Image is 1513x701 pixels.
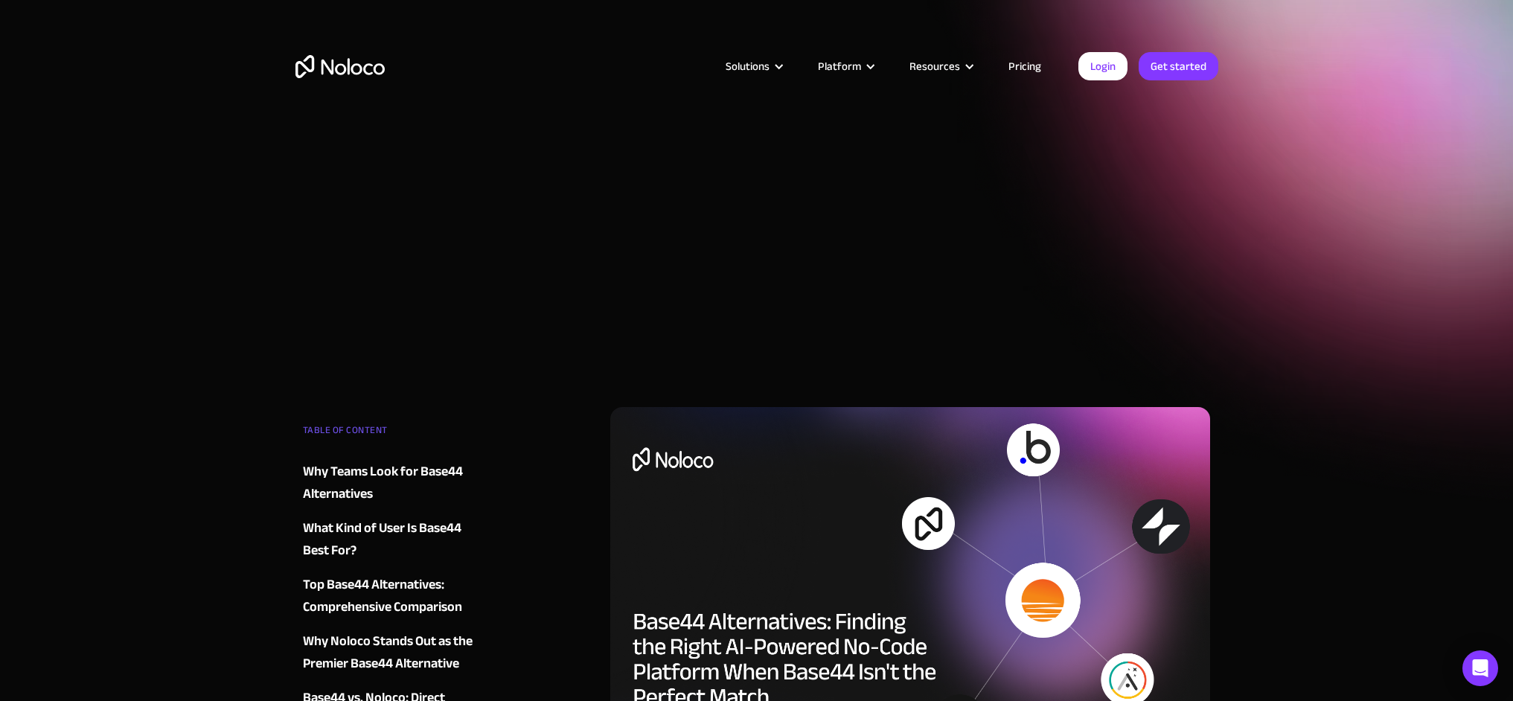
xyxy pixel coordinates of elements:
div: Solutions [707,57,799,76]
a: Pricing [990,57,1060,76]
a: What Kind of User Is Base44 Best For? [303,517,483,562]
a: Why Noloco Stands Out as the Premier Base44 Alternative [303,630,483,675]
a: Why Teams Look for Base44 Alternatives [303,461,483,505]
a: Login [1078,52,1127,80]
div: Resources [909,57,960,76]
div: Open Intercom Messenger [1462,650,1498,686]
div: TABLE OF CONTENT [303,419,483,449]
div: Platform [818,57,861,76]
div: Platform [799,57,891,76]
div: Solutions [726,57,770,76]
a: Top Base44 Alternatives: Comprehensive Comparison [303,574,483,618]
a: home [295,55,385,78]
div: Resources [891,57,990,76]
a: Get started [1139,52,1218,80]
